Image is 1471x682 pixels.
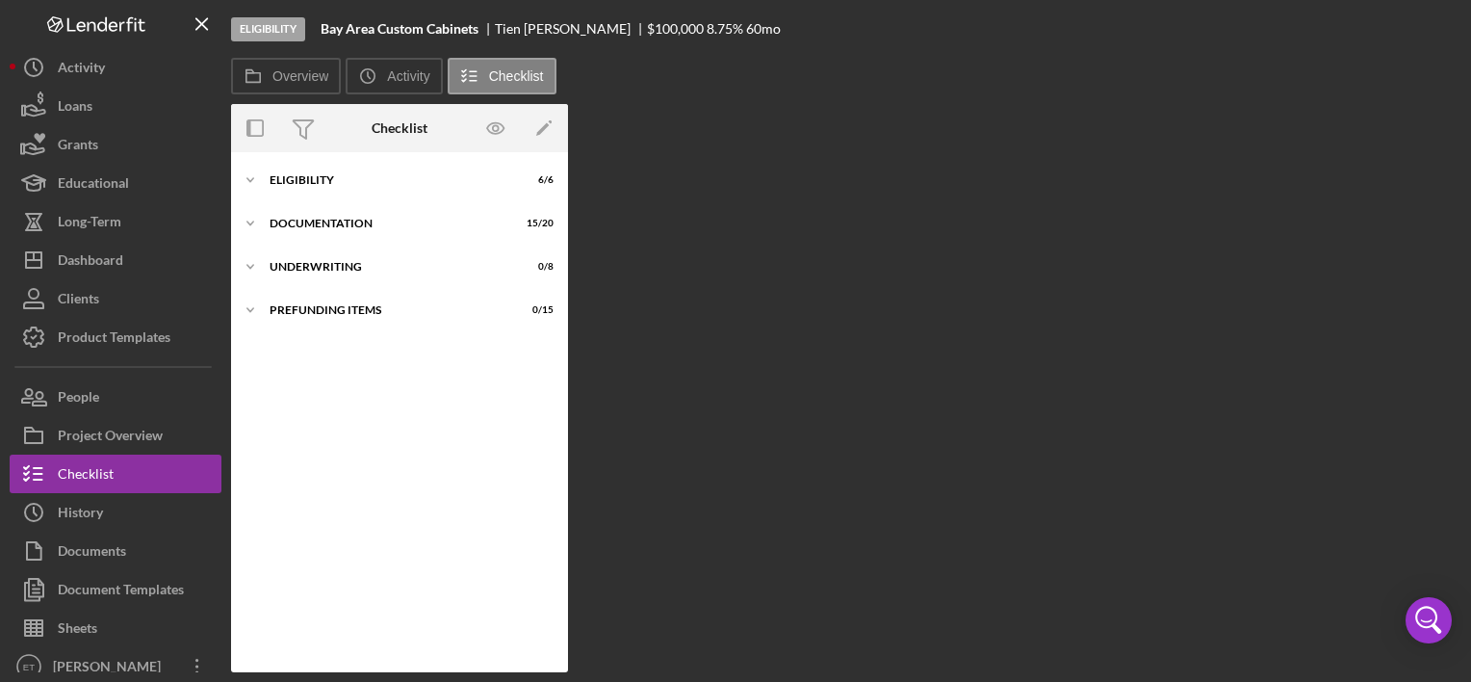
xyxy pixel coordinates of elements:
[10,202,221,241] button: Long-Term
[231,58,341,94] button: Overview
[58,241,123,284] div: Dashboard
[58,455,114,498] div: Checklist
[10,87,221,125] button: Loans
[58,609,97,652] div: Sheets
[707,21,743,37] div: 8.75 %
[10,570,221,609] button: Document Templates
[10,318,221,356] button: Product Templates
[23,662,35,672] text: ET
[10,241,221,279] button: Dashboard
[519,174,554,186] div: 6 / 6
[58,164,129,207] div: Educational
[58,279,99,323] div: Clients
[270,261,505,273] div: Underwriting
[489,68,544,84] label: Checklist
[10,164,221,202] button: Educational
[10,48,221,87] button: Activity
[1406,597,1452,643] div: Open Intercom Messenger
[58,416,163,459] div: Project Overview
[321,21,478,37] b: Bay Area Custom Cabinets
[270,304,505,316] div: Prefunding Items
[519,261,554,273] div: 0 / 8
[10,416,221,455] button: Project Overview
[746,21,781,37] div: 60 mo
[58,125,98,169] div: Grants
[58,532,126,575] div: Documents
[231,17,305,41] div: Eligibility
[372,120,427,136] div: Checklist
[272,68,328,84] label: Overview
[495,21,647,37] div: Tien [PERSON_NAME]
[387,68,429,84] label: Activity
[10,609,221,647] button: Sheets
[10,279,221,318] button: Clients
[647,20,704,37] span: $100,000
[58,48,105,92] div: Activity
[10,455,221,493] button: Checklist
[10,378,221,416] button: People
[10,532,221,570] button: Documents
[448,58,556,94] button: Checklist
[10,493,221,532] button: History
[58,378,99,421] div: People
[346,58,442,94] button: Activity
[519,304,554,316] div: 0 / 15
[58,318,170,361] div: Product Templates
[10,125,221,164] button: Grants
[58,87,92,130] div: Loans
[58,570,184,614] div: Document Templates
[519,218,554,229] div: 15 / 20
[58,493,103,537] div: History
[270,174,505,186] div: Eligibility
[270,218,505,229] div: Documentation
[58,202,121,246] div: Long-Term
